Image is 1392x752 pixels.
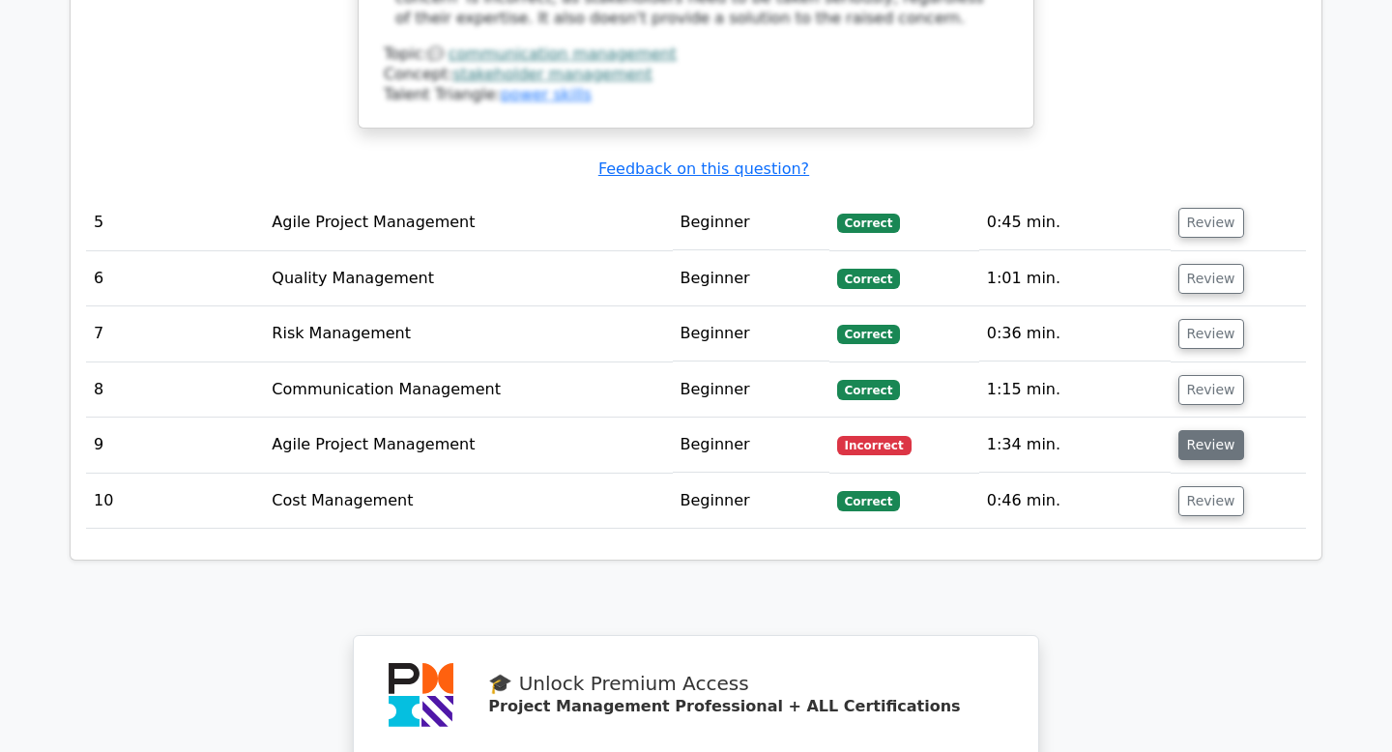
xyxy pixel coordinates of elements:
td: 1:34 min. [979,418,1171,473]
td: Beginner [673,195,829,250]
a: communication management [449,44,677,63]
td: Risk Management [264,306,672,362]
td: 1:15 min. [979,362,1171,418]
button: Review [1178,375,1244,405]
td: Agile Project Management [264,195,672,250]
td: Beginner [673,474,829,529]
td: Agile Project Management [264,418,672,473]
button: Review [1178,264,1244,294]
a: Feedback on this question? [598,159,809,178]
td: 0:45 min. [979,195,1171,250]
td: Quality Management [264,251,672,306]
button: Review [1178,430,1244,460]
span: Correct [837,491,900,510]
td: Beginner [673,362,829,418]
td: 8 [86,362,264,418]
td: 7 [86,306,264,362]
td: 0:46 min. [979,474,1171,529]
button: Review [1178,208,1244,238]
a: stakeholder management [453,65,652,83]
span: Correct [837,269,900,288]
td: 10 [86,474,264,529]
td: Beginner [673,251,829,306]
div: Concept: [384,65,1008,85]
button: Review [1178,486,1244,516]
td: Cost Management [264,474,672,529]
span: Incorrect [837,436,912,455]
td: 5 [86,195,264,250]
div: Talent Triangle: [384,44,1008,104]
td: 9 [86,418,264,473]
button: Review [1178,319,1244,349]
span: Correct [837,380,900,399]
span: Correct [837,325,900,344]
a: power skills [501,85,592,103]
td: 1:01 min. [979,251,1171,306]
td: 0:36 min. [979,306,1171,362]
span: Correct [837,214,900,233]
td: Communication Management [264,362,672,418]
td: Beginner [673,418,829,473]
td: 6 [86,251,264,306]
div: Topic: [384,44,1008,65]
td: Beginner [673,306,829,362]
